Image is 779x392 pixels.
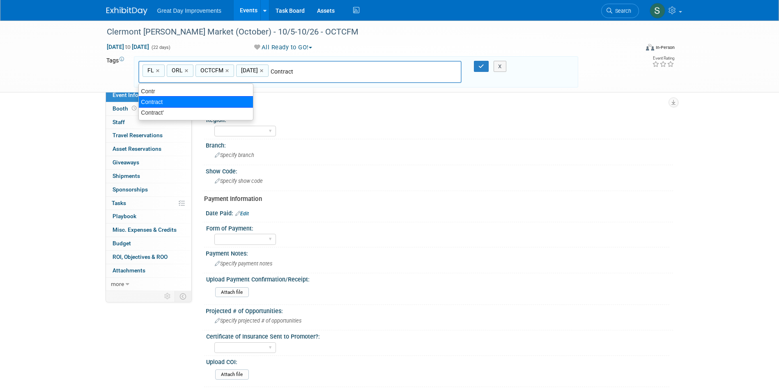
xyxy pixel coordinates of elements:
[106,7,147,15] img: ExhibitDay
[106,43,149,51] span: [DATE] [DATE]
[113,119,125,125] span: Staff
[113,186,148,193] span: Sponsorships
[124,44,132,50] span: to
[151,45,170,50] span: (22 days)
[113,159,139,166] span: Giveaways
[235,211,249,217] a: Edit
[106,183,191,196] a: Sponsorships
[106,102,191,115] a: Booth
[106,210,191,223] a: Playbook
[113,132,163,138] span: Travel Reservations
[106,251,191,264] a: ROI, Objectives & ROO
[106,237,191,250] a: Budget
[106,224,191,237] a: Misc. Expenses & Credits
[206,247,673,258] div: Payment Notes:
[239,66,258,74] span: [DATE]
[113,213,136,219] span: Playbook
[113,226,177,233] span: Misc. Expenses & Credits
[106,143,191,156] a: Asset Reservations
[106,264,191,277] a: Attachments
[113,145,161,152] span: Asset Reservations
[106,197,191,210] a: Tasks
[494,61,506,72] button: X
[204,101,667,110] div: Event Information
[139,86,253,97] div: Contr
[652,56,674,60] div: Event Rating
[106,56,126,88] td: Tags
[111,281,124,287] span: more
[601,4,639,18] a: Search
[106,170,191,183] a: Shipments
[113,267,145,274] span: Attachments
[106,156,191,169] a: Giveaways
[206,305,673,315] div: Projected # of Opportunities:
[138,96,253,108] div: Contract
[271,67,386,76] input: Type tag and hit enter
[591,43,675,55] div: Event Format
[206,114,669,124] div: Region:
[185,66,190,76] a: ×
[170,66,183,74] span: ORL
[206,222,669,233] div: Form of Payment:
[646,44,654,51] img: Format-Inperson.png
[206,273,669,284] div: Upload Payment Confirmation/Receipt:
[650,3,665,18] img: Sha'Nautica Sales
[161,291,175,302] td: Personalize Event Tab Strip
[113,92,159,98] span: Event Information
[215,178,263,184] span: Specify show code
[139,107,253,118] div: Contract'
[113,105,138,112] span: Booth
[206,330,669,341] div: Certificate of Insurance Sent to Promoter?:
[106,129,191,142] a: Travel Reservations
[130,105,138,111] span: Booth not reserved yet
[215,261,272,267] span: Specify payment notes
[112,200,126,206] span: Tasks
[113,173,140,179] span: Shipments
[156,66,161,76] a: ×
[215,318,301,324] span: Specify projected # of opportunities
[113,240,131,247] span: Budget
[260,66,265,76] a: ×
[225,66,231,76] a: ×
[251,43,315,52] button: All Ready to GO!
[104,25,627,39] div: Clermont [PERSON_NAME] Market (October) - 10/5-10/26 - OCTCFM
[157,7,221,14] span: Great Day Improvements
[146,66,154,74] span: FL
[655,44,675,51] div: In-Person
[106,278,191,291] a: more
[215,152,254,158] span: Specify branch
[113,254,168,260] span: ROI, Objectives & ROO
[106,89,191,102] a: Event Information
[206,139,673,150] div: Branch:
[106,116,191,129] a: Staff
[206,207,673,218] div: Date Paid:
[199,66,223,74] span: OCTCFM
[206,165,673,175] div: Show Code:
[175,291,191,302] td: Toggle Event Tabs
[204,195,667,203] div: Payment Information
[206,356,669,366] div: Upload COI:
[612,8,631,14] span: Search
